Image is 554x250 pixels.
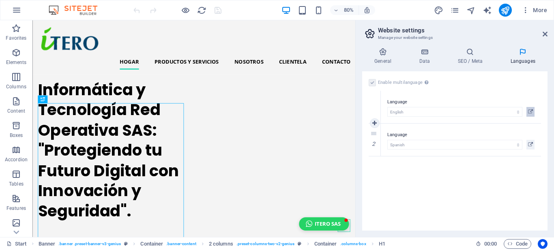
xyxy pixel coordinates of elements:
i: Pages (Ctrl+Alt+S) [450,6,460,15]
i: AI Writer [483,6,492,15]
h4: Data [407,48,445,65]
button: Usercentrics [538,239,548,249]
h2: Website settings [378,27,548,34]
nav: breadcrumb [39,239,385,249]
i: Navigator [466,6,476,15]
h6: 80% [342,5,355,15]
span: Click to select. Double-click to edit [314,239,337,249]
button: text_generator [483,5,492,15]
span: . banner-content [166,239,196,249]
i: Design (Ctrl+Alt+Y) [434,6,443,15]
p: Columns [6,83,26,90]
img: Editor Logo [47,5,107,15]
p: Content [7,108,25,114]
i: On resize automatically adjust zoom level to fit chosen device. [363,6,371,14]
p: Features [6,205,26,212]
span: More [522,6,547,14]
button: Click here to leave preview mode and continue editing [180,5,190,15]
button: 80% [330,5,359,15]
span: Click to select. Double-click to edit [39,239,56,249]
h3: Manage your website settings [378,34,531,41]
span: Click to select. Double-click to edit [379,239,385,249]
h4: SEO / Meta [445,48,498,65]
em: 2 [368,141,380,147]
span: 00 00 [484,239,497,249]
i: This element is a customizable preset [124,241,128,246]
span: . preset-columns-two-v2-genius [236,239,295,249]
span: : [490,241,491,247]
label: Language [387,130,535,140]
span: Code [507,239,528,249]
p: Accordion [5,156,28,163]
button: reload [197,5,206,15]
a: Click to cancel selection. Double-click to open Pages [6,239,27,249]
i: Reload page [197,6,206,15]
h6: Session time [476,239,497,249]
h4: Languages [498,48,548,65]
button: design [434,5,444,15]
span: . columns-box [340,239,366,249]
span: . banner .preset-banner-v3-genius [58,239,121,249]
i: Publish [500,6,510,15]
p: Tables [9,181,24,187]
button: More [518,4,550,17]
label: Language [387,97,535,107]
p: Elements [6,59,27,66]
label: Enable multilanguage [378,78,431,88]
button: pages [450,5,460,15]
button: publish [499,4,512,17]
h4: General [362,48,407,65]
span: Click to select. Double-click to edit [209,239,233,249]
span: Click to select. Double-click to edit [140,239,163,249]
button: navigator [466,5,476,15]
i: This element is a customizable preset [298,241,301,246]
p: Boxes [10,132,23,139]
button: Code [504,239,531,249]
p: Favorites [6,35,26,41]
